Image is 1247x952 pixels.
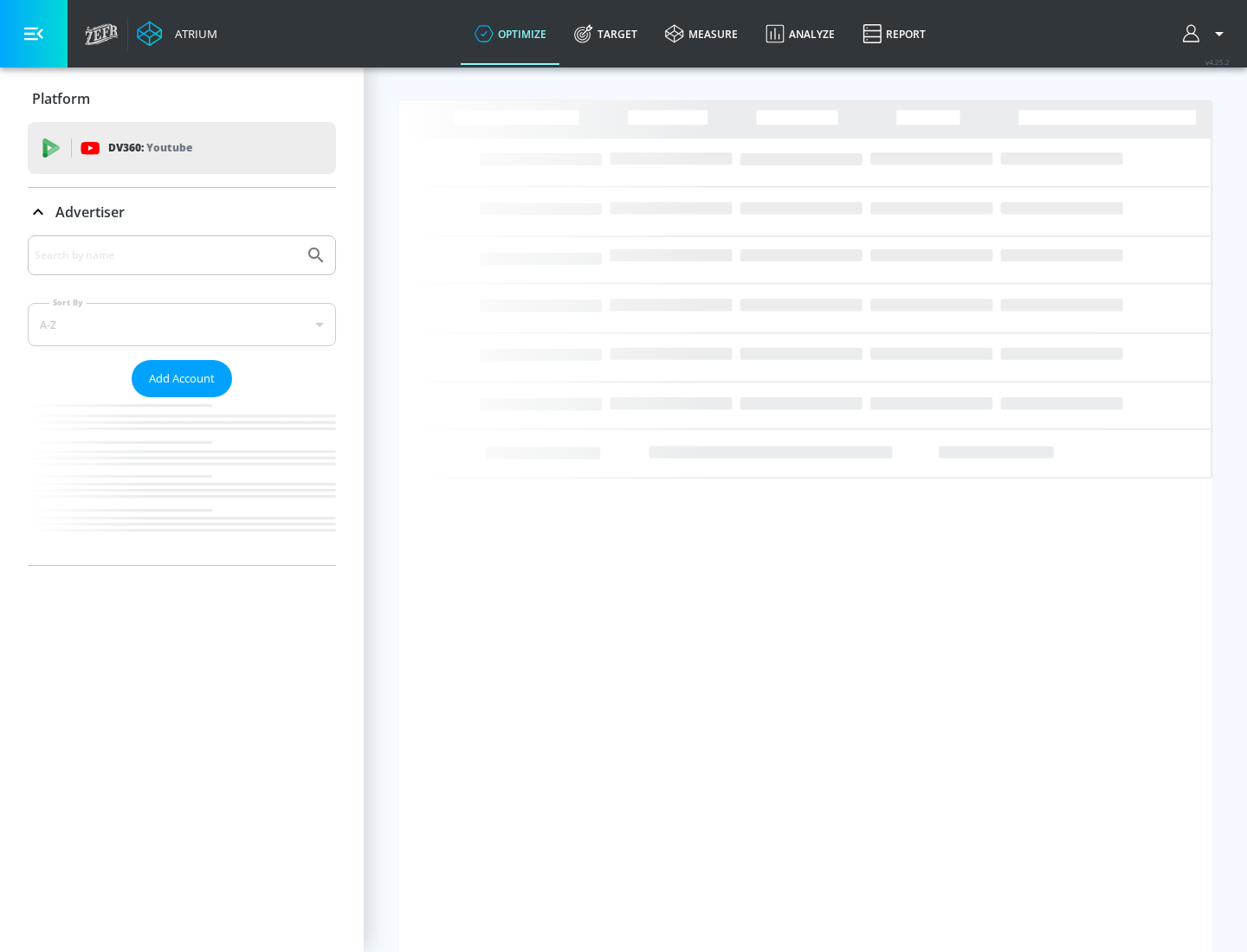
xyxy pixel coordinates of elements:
[28,74,336,123] div: Platform
[32,89,90,108] p: Platform
[132,360,232,397] button: Add Account
[752,3,849,65] a: Analyze
[28,303,336,346] div: A-Z
[560,3,651,65] a: Target
[146,138,192,157] p: Youtube
[1205,57,1230,67] span: v 4.25.2
[849,3,940,65] a: Report
[49,297,87,308] label: Sort By
[168,26,217,42] div: Atrium
[461,3,560,65] a: optimize
[35,244,297,267] input: Search by name
[651,3,752,65] a: measure
[28,188,336,236] div: Advertiser
[28,235,336,565] div: Advertiser
[137,21,217,47] a: Atrium
[55,203,125,222] p: Advertiser
[108,138,192,158] p: DV360:
[149,369,215,389] span: Add Account
[28,397,336,565] nav: list of Advertiser
[28,122,336,174] div: DV360: Youtube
